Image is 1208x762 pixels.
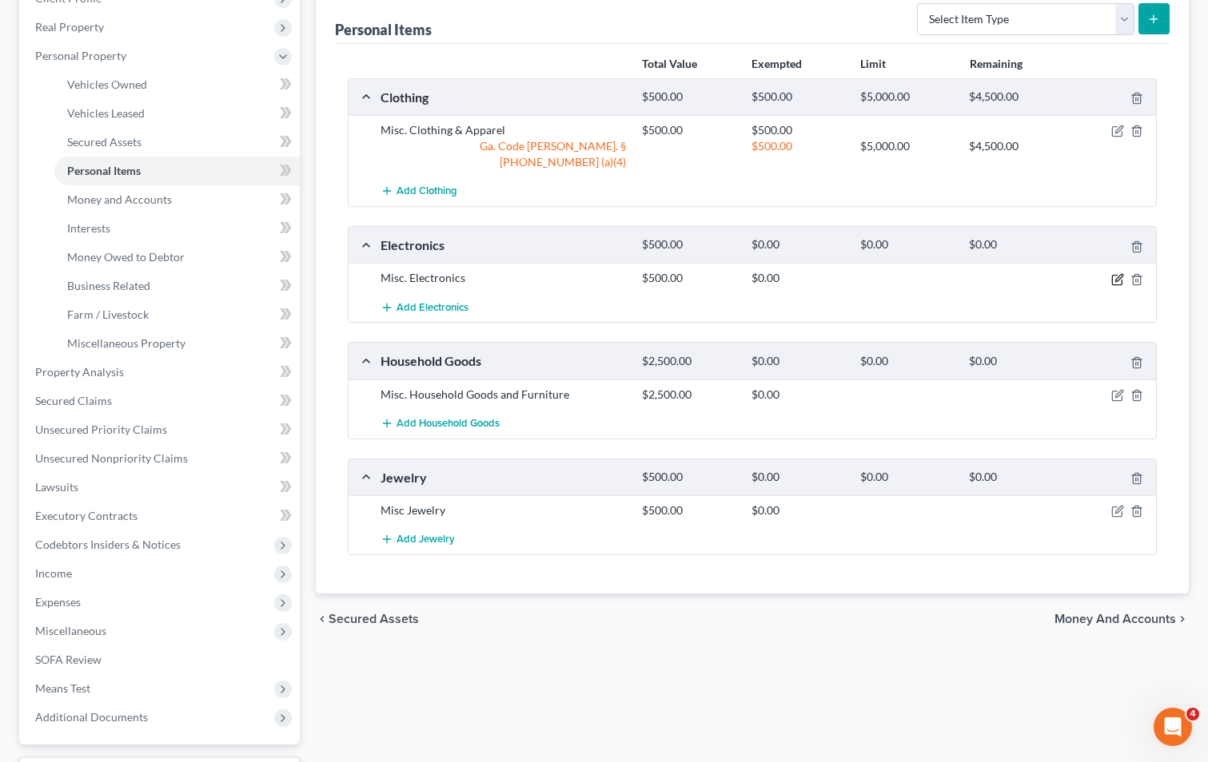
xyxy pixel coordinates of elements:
[744,354,852,369] div: $0.00
[67,135,142,149] span: Secured Assets
[744,470,852,485] div: $0.00
[852,470,961,485] div: $0.00
[397,185,457,198] span: Add Clothing
[1055,613,1189,625] button: Money and Accounts chevron_right
[54,329,300,358] a: Miscellaneous Property
[634,387,743,403] div: $2,500.00
[373,469,634,486] div: Jewelry
[35,681,90,695] span: Means Test
[22,387,300,415] a: Secured Claims
[961,470,1070,485] div: $0.00
[373,236,634,253] div: Electronics
[852,354,961,369] div: $0.00
[54,214,300,243] a: Interests
[373,270,634,286] div: Misc. Electronics
[1176,613,1189,625] i: chevron_right
[67,192,172,206] span: Money and Accounts
[397,534,455,546] span: Add Jewelry
[35,595,81,609] span: Expenses
[970,57,1023,70] strong: Remaining
[35,566,72,580] span: Income
[22,444,300,473] a: Unsecured Nonpriority Claims
[67,250,185,264] span: Money Owed to Debtor
[381,292,468,322] button: Add Electronics
[316,613,329,625] i: chevron_left
[373,352,634,369] div: Household Goods
[961,89,1070,105] div: $4,500.00
[1186,708,1199,720] span: 4
[634,270,743,286] div: $500.00
[22,473,300,502] a: Lawsuits
[373,502,634,518] div: Misc Jewelry
[744,89,852,105] div: $500.00
[54,185,300,214] a: Money and Accounts
[634,354,743,369] div: $2,500.00
[744,502,852,518] div: $0.00
[1154,708,1192,746] iframe: Intercom live chat
[852,138,961,154] div: $5,000.00
[54,272,300,300] a: Business Related
[35,624,106,637] span: Miscellaneous
[54,157,300,185] a: Personal Items
[634,89,743,105] div: $500.00
[373,89,634,105] div: Clothing
[397,417,500,430] span: Add Household Goods
[22,415,300,444] a: Unsecured Priority Claims
[54,300,300,329] a: Farm / Livestock
[35,423,167,436] span: Unsecured Priority Claims
[634,122,743,138] div: $500.00
[852,89,961,105] div: $5,000.00
[744,122,852,138] div: $500.00
[316,613,419,625] button: chevron_left Secured Assets
[54,99,300,128] a: Vehicles Leased
[35,394,112,407] span: Secured Claims
[67,221,110,235] span: Interests
[35,710,148,724] span: Additional Documents
[67,279,150,292] span: Business Related
[1055,613,1176,625] span: Money and Accounts
[961,237,1070,252] div: $0.00
[381,525,455,554] button: Add Jewelry
[961,354,1070,369] div: $0.00
[67,164,141,177] span: Personal Items
[373,122,634,138] div: Misc. Clothing & Apparel
[22,358,300,387] a: Property Analysis
[35,653,102,666] span: SOFA Review
[54,70,300,99] a: Vehicles Owned
[634,470,743,485] div: $500.00
[35,509,138,522] span: Executory Contracts
[961,138,1070,154] div: $4,500.00
[67,336,185,350] span: Miscellaneous Property
[744,387,852,403] div: $0.00
[744,138,852,154] div: $500.00
[860,57,886,70] strong: Limit
[397,301,468,314] span: Add Electronics
[67,106,145,120] span: Vehicles Leased
[852,237,961,252] div: $0.00
[744,237,852,252] div: $0.00
[634,237,743,252] div: $500.00
[35,451,188,465] span: Unsecured Nonpriority Claims
[642,57,697,70] strong: Total Value
[67,77,147,91] span: Vehicles Owned
[373,138,634,170] div: Ga. Code [PERSON_NAME]. § [PHONE_NUMBER] (a)(4)
[744,270,852,286] div: $0.00
[634,502,743,518] div: $500.00
[54,128,300,157] a: Secured Assets
[335,20,432,39] div: Personal Items
[381,409,500,439] button: Add Household Goods
[373,387,634,403] div: Misc. Household Goods and Furniture
[35,480,78,494] span: Lawsuits
[54,243,300,272] a: Money Owed to Debtor
[329,613,419,625] span: Secured Assets
[35,365,124,379] span: Property Analysis
[35,20,104,34] span: Real Property
[35,49,126,62] span: Personal Property
[381,177,457,206] button: Add Clothing
[22,502,300,530] a: Executory Contracts
[67,308,149,321] span: Farm / Livestock
[22,645,300,674] a: SOFA Review
[752,57,802,70] strong: Exempted
[35,538,181,551] span: Codebtors Insiders & Notices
